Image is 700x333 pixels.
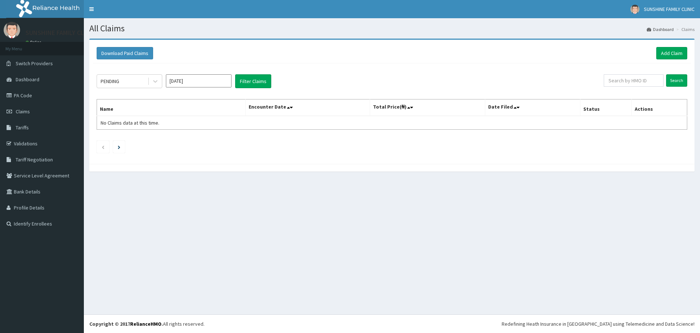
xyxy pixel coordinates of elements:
h1: All Claims [89,24,695,33]
a: Next page [118,144,120,150]
input: Select Month and Year [166,74,232,87]
span: Switch Providers [16,60,53,67]
span: Dashboard [16,76,39,83]
th: Encounter Date [245,99,370,116]
th: Date Filed [485,99,580,116]
th: Status [580,99,631,116]
div: PENDING [101,78,119,85]
input: Search by HMO ID [604,74,664,87]
input: Search [666,74,687,87]
th: Actions [631,99,687,116]
img: User Image [4,22,20,38]
a: Online [26,40,43,45]
span: SUNSHINE FAMILY CLINIC [644,6,695,12]
footer: All rights reserved. [84,314,700,333]
strong: Copyright © 2017 . [89,321,163,327]
p: SUNSHINE FAMILY CLINIC [26,30,96,36]
a: RelianceHMO [130,321,162,327]
button: Filter Claims [235,74,271,88]
th: Total Price(₦) [370,99,485,116]
a: Dashboard [647,26,674,32]
span: Tariffs [16,124,29,131]
button: Download Paid Claims [97,47,153,59]
a: Add Claim [656,47,687,59]
li: Claims [674,26,695,32]
span: No Claims data at this time. [101,120,159,126]
a: Previous page [101,144,105,150]
span: Claims [16,108,30,115]
img: User Image [630,5,639,14]
th: Name [97,99,246,116]
span: Tariff Negotiation [16,156,53,163]
div: Redefining Heath Insurance in [GEOGRAPHIC_DATA] using Telemedicine and Data Science! [502,320,695,328]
